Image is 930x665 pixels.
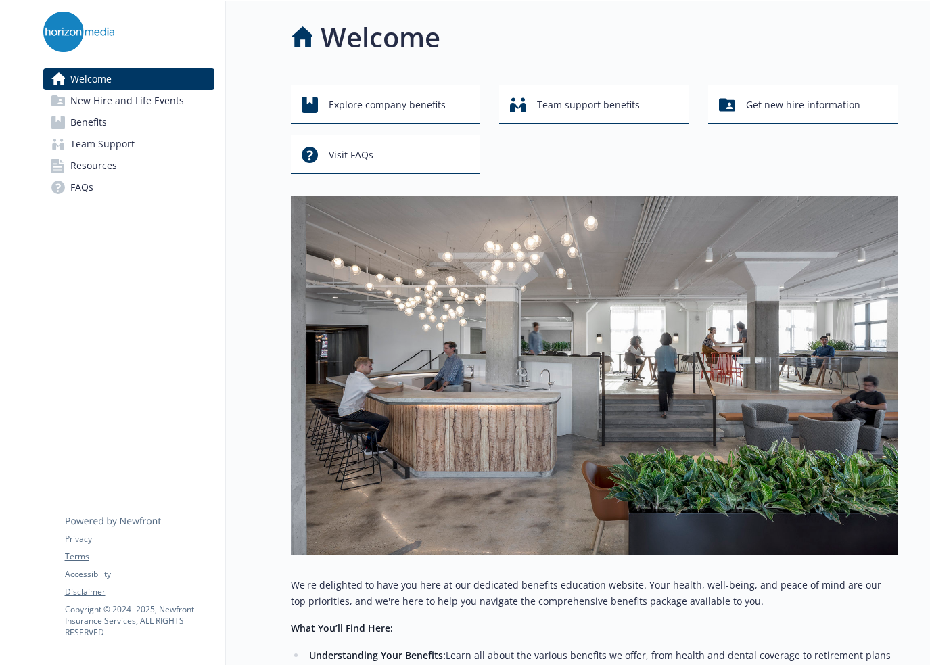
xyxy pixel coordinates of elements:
a: FAQs [43,177,214,198]
a: Disclaimer [65,586,214,598]
span: Benefits [70,112,107,133]
span: New Hire and Life Events [70,90,184,112]
p: Copyright © 2024 - 2025 , Newfront Insurance Services, ALL RIGHTS RESERVED [65,603,214,638]
span: FAQs [70,177,93,198]
span: Get new hire information [746,92,860,118]
strong: Understanding Your Benefits: [309,649,446,662]
a: Welcome [43,68,214,90]
a: Privacy [65,533,214,545]
a: Team Support [43,133,214,155]
button: Visit FAQs [291,135,481,174]
img: overview page banner [291,196,898,555]
span: Explore company benefits [329,92,446,118]
button: Team support benefits [499,85,689,124]
span: Welcome [70,68,112,90]
p: We're delighted to have you here at our dedicated benefits education website. Your health, well-b... [291,577,898,610]
span: Team support benefits [537,92,640,118]
a: Resources [43,155,214,177]
a: New Hire and Life Events [43,90,214,112]
span: Visit FAQs [329,142,373,168]
span: Team Support [70,133,135,155]
a: Accessibility [65,568,214,580]
button: Explore company benefits [291,85,481,124]
button: Get new hire information [708,85,898,124]
a: Terms [65,551,214,563]
a: Benefits [43,112,214,133]
h1: Welcome [321,17,440,58]
strong: What You’ll Find Here: [291,622,393,635]
span: Resources [70,155,117,177]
